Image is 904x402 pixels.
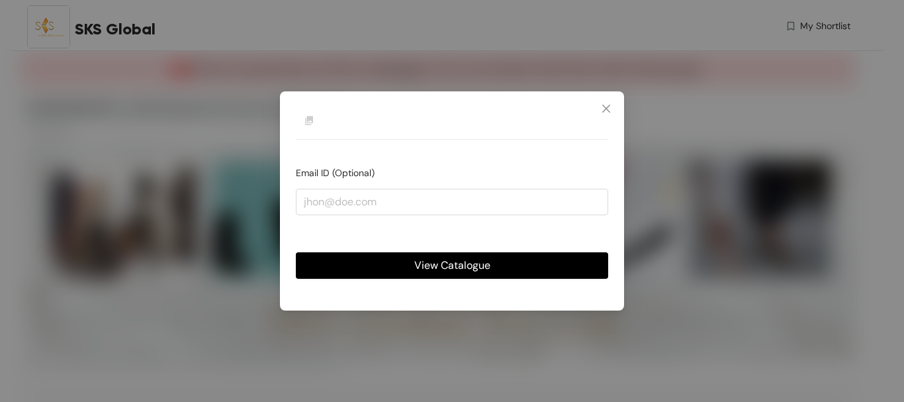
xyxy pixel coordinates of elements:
span: Email ID (Optional) [296,167,375,179]
span: close [601,103,611,114]
input: jhon@doe.com [296,189,608,215]
span: View Catalogue [414,257,490,274]
button: View Catalogue [296,252,608,279]
button: Close [588,91,624,127]
img: Buyer Portal [296,107,322,134]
